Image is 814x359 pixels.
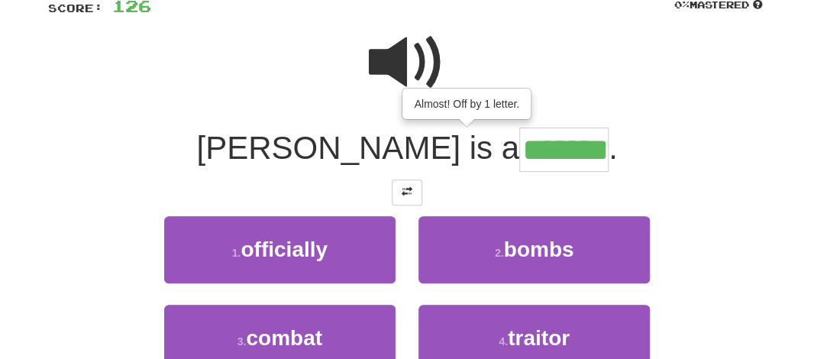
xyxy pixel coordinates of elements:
[508,326,570,350] span: traitor
[246,326,322,350] span: combat
[196,130,518,166] span: [PERSON_NAME] is a
[499,335,508,348] small: 4 .
[232,247,241,259] small: 1 .
[392,179,422,205] button: Toggle translation (alt+t)
[495,247,504,259] small: 2 .
[48,2,103,15] span: Score:
[237,335,247,348] small: 3 .
[418,216,650,283] button: 2.bombs
[504,238,574,261] span: bombs
[609,130,618,166] span: .
[241,238,328,261] span: officially
[164,216,396,283] button: 1.officially
[414,98,518,110] span: Almost! Off by 1 letter.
